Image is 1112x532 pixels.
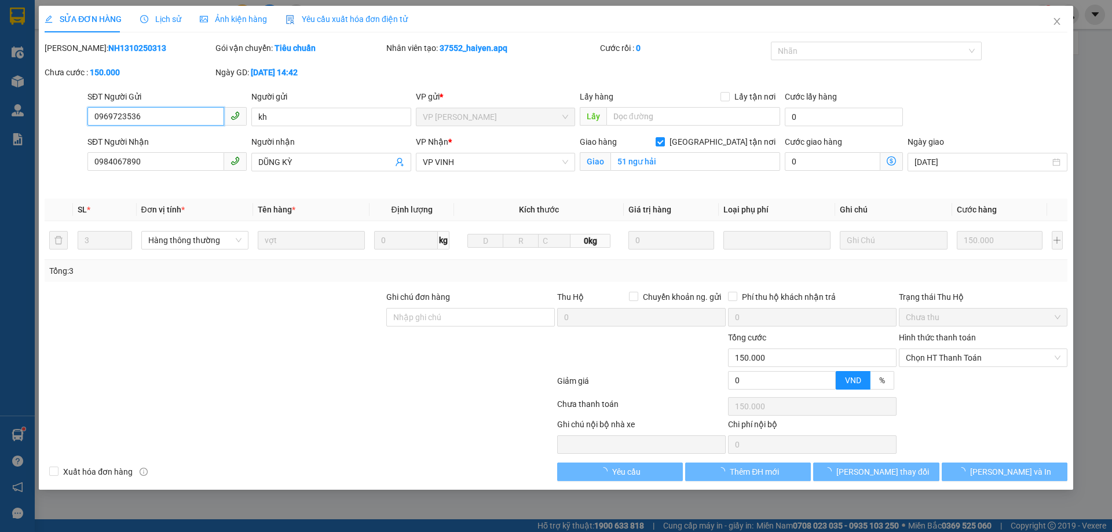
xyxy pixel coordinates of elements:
[957,467,970,475] span: loading
[580,152,610,171] span: Giao
[215,42,384,54] div: Gói vận chuyển:
[140,14,181,24] span: Lịch sử
[628,205,671,214] span: Giá trị hàng
[519,205,559,214] span: Kích thước
[899,291,1067,303] div: Trạng thái Thu Hộ
[685,463,811,481] button: Thêm ĐH mới
[580,137,617,146] span: Giao hàng
[556,375,727,395] div: Giảm giá
[200,15,208,23] span: picture
[45,66,213,79] div: Chưa cước :
[580,107,606,126] span: Lấy
[813,463,939,481] button: [PERSON_NAME] thay đổi
[49,231,68,250] button: delete
[887,156,896,166] span: dollar-circle
[840,231,947,250] input: Ghi Chú
[1041,6,1073,38] button: Close
[599,467,612,475] span: loading
[915,156,1049,168] input: Ngày giao
[258,205,295,214] span: Tên hàng
[416,90,575,103] div: VP gửi
[251,68,298,77] b: [DATE] 14:42
[231,156,240,166] span: phone
[416,137,448,146] span: VP Nhận
[275,43,316,53] b: Tiêu chuẩn
[836,465,929,478] span: [PERSON_NAME] thay đổi
[538,234,570,248] input: C
[258,231,365,250] input: VD: Bàn, Ghế
[908,137,944,146] label: Ngày giao
[785,108,903,126] input: Cước lấy hàng
[141,205,185,214] span: Đơn vị tính
[728,333,766,342] span: Tổng cước
[286,15,295,24] img: icon
[610,152,780,171] input: Giao tận nơi
[49,265,429,277] div: Tổng: 3
[737,291,840,303] span: Phí thu hộ khách nhận trả
[785,92,837,101] label: Cước lấy hàng
[906,309,1060,326] span: Chưa thu
[45,42,213,54] div: [PERSON_NAME]:
[251,135,411,148] div: Người nhận
[557,418,726,435] div: Ghi chú nội bộ nhà xe
[140,468,148,476] span: info-circle
[440,43,507,53] b: 37552_haiyen.apq
[391,205,432,214] span: Định lượng
[1052,231,1063,250] button: plus
[467,234,503,248] input: D
[45,15,53,23] span: edit
[835,199,952,221] th: Ghi chú
[87,135,247,148] div: SĐT Người Nhận
[90,68,120,77] b: 150.000
[785,152,880,171] input: Cước giao hàng
[899,333,976,342] label: Hình thức thanh toán
[251,90,411,103] div: Người gửi
[215,66,384,79] div: Ngày GD:
[148,232,242,249] span: Hàng thông thường
[785,137,842,146] label: Cước giao hàng
[600,42,769,54] div: Cước rồi :
[580,92,613,101] span: Lấy hàng
[719,199,835,221] th: Loại phụ phí
[78,205,87,214] span: SL
[636,43,641,53] b: 0
[108,43,166,53] b: NH1310250313
[438,231,449,250] span: kg
[730,465,779,478] span: Thêm ĐH mới
[503,234,539,248] input: R
[970,465,1051,478] span: [PERSON_NAME] và In
[557,463,683,481] button: Yêu cầu
[395,157,404,167] span: user-add
[200,14,267,24] span: Ảnh kiện hàng
[612,465,641,478] span: Yêu cầu
[386,308,555,326] input: Ghi chú đơn hàng
[286,14,408,24] span: Yêu cầu xuất hóa đơn điện tử
[45,14,122,24] span: SỬA ĐƠN HÀNG
[386,292,450,302] label: Ghi chú đơn hàng
[606,107,780,126] input: Dọc đường
[957,205,997,214] span: Cước hàng
[665,135,780,148] span: [GEOGRAPHIC_DATA] tận nơi
[423,108,568,126] span: VP NGỌC HỒI
[556,398,727,418] div: Chưa thanh toán
[386,42,598,54] div: Nhân viên tạo:
[728,418,897,435] div: Chi phí nội bộ
[824,467,836,475] span: loading
[423,153,568,171] span: VP VINH
[557,292,584,302] span: Thu Hộ
[638,291,726,303] span: Chuyển khoản ng. gửi
[570,234,610,248] span: 0kg
[957,231,1043,250] input: 0
[231,111,240,120] span: phone
[58,465,137,478] span: Xuất hóa đơn hàng
[717,467,730,475] span: loading
[628,231,715,250] input: 0
[879,376,885,385] span: %
[87,90,247,103] div: SĐT Người Gửi
[845,376,861,385] span: VND
[140,15,148,23] span: clock-circle
[1052,17,1062,26] span: close
[730,90,780,103] span: Lấy tận nơi
[906,349,1060,366] span: Chọn HT Thanh Toán
[942,463,1067,481] button: [PERSON_NAME] và In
